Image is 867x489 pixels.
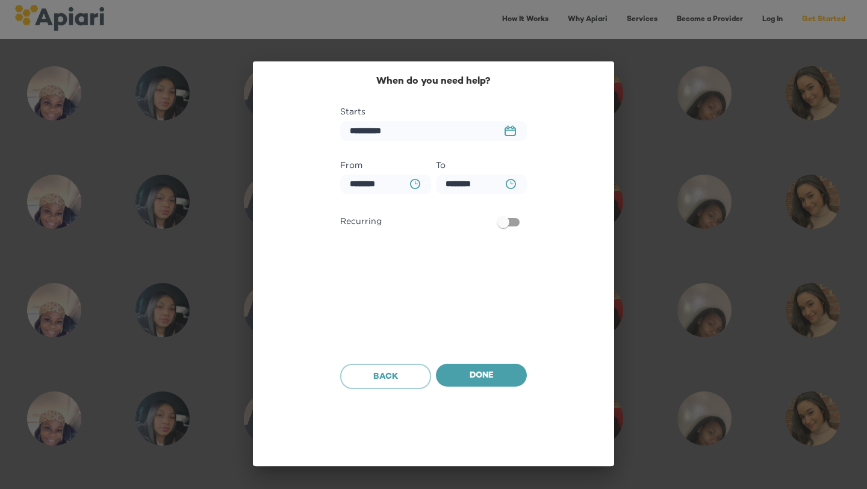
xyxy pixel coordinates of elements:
[446,369,517,384] span: Done
[340,364,431,389] button: Back
[340,76,527,87] h2: When do you need help?
[340,158,431,172] label: From
[340,214,382,228] span: Recurring
[436,158,527,172] label: To
[350,370,421,385] span: Back
[436,364,527,387] button: Done
[340,104,527,119] label: Starts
